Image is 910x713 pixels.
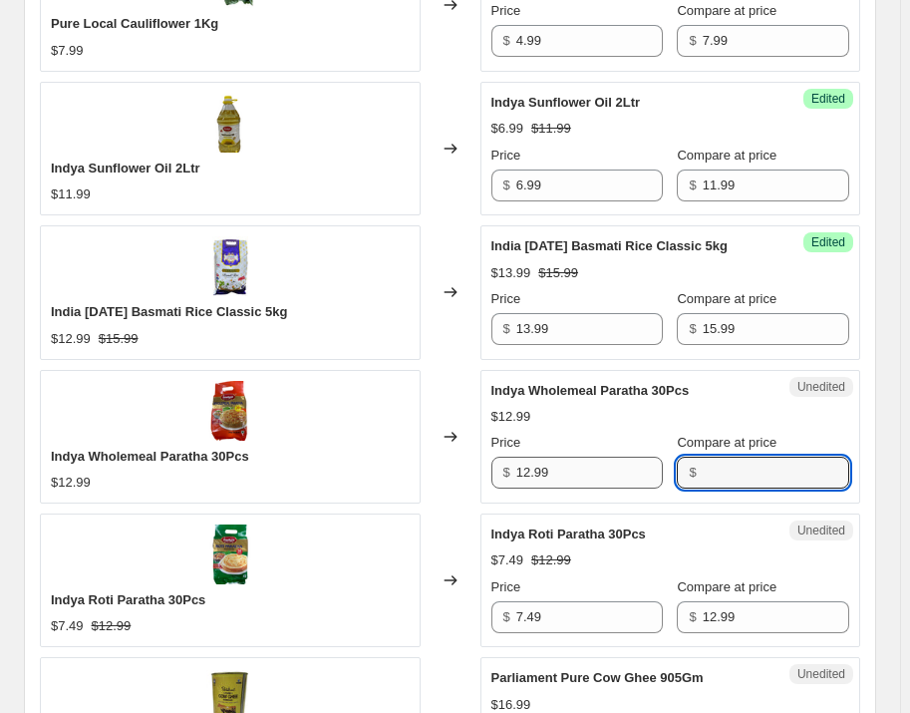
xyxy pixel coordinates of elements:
[797,379,845,395] span: Unedited
[99,329,139,349] strike: $15.99
[51,616,84,636] div: $7.49
[51,184,91,204] div: $11.99
[491,3,521,18] span: Price
[491,119,524,139] div: $6.99
[491,579,521,594] span: Price
[531,550,571,570] strike: $12.99
[531,119,571,139] strike: $11.99
[200,236,260,296] img: IMG_1268_80x.jpg
[491,263,531,283] div: $13.99
[200,525,260,584] img: 3994558B-B06D-4733-949F-86CD7841FAAA_80x.png
[51,449,249,464] span: Indya Wholemeal Paratha 30Pcs
[51,473,91,493] div: $12.99
[797,666,845,682] span: Unedited
[491,550,524,570] div: $7.49
[51,329,91,349] div: $12.99
[491,291,521,306] span: Price
[491,148,521,163] span: Price
[677,3,776,18] span: Compare at price
[92,616,132,636] strike: $12.99
[51,592,205,607] span: Indya Roti Paratha 30Pcs
[491,383,690,398] span: Indya Wholemeal Paratha 30Pcs
[200,381,260,441] img: FF5F0AC2-6248-48F6-9125-2CAD1E8867F5_80x.png
[503,321,510,336] span: $
[491,407,531,427] div: $12.99
[491,670,704,685] span: Parliament Pure Cow Ghee 905Gm
[811,234,845,250] span: Edited
[491,527,646,541] span: Indya Roti Paratha 30Pcs
[51,16,218,31] span: Pure Local Cauliflower 1Kg
[689,33,696,48] span: $
[677,148,776,163] span: Compare at price
[491,238,728,253] span: India [DATE] Basmati Rice Classic 5kg
[51,161,200,176] span: Indya Sunflower Oil 2Ltr
[677,579,776,594] span: Compare at price
[689,465,696,480] span: $
[51,41,84,61] div: $7.99
[503,465,510,480] span: $
[491,95,641,110] span: Indya Sunflower Oil 2Ltr
[677,291,776,306] span: Compare at price
[797,523,845,538] span: Unedited
[491,435,521,450] span: Price
[811,91,845,107] span: Edited
[503,178,510,192] span: $
[503,609,510,624] span: $
[677,435,776,450] span: Compare at price
[689,609,696,624] span: $
[503,33,510,48] span: $
[689,321,696,336] span: $
[200,93,260,153] img: 98EBC110-DF0C-49EC-A97D-78DFFA9F0692_80x.png
[51,304,287,319] span: India [DATE] Basmati Rice Classic 5kg
[689,178,696,192] span: $
[538,263,578,283] strike: $15.99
